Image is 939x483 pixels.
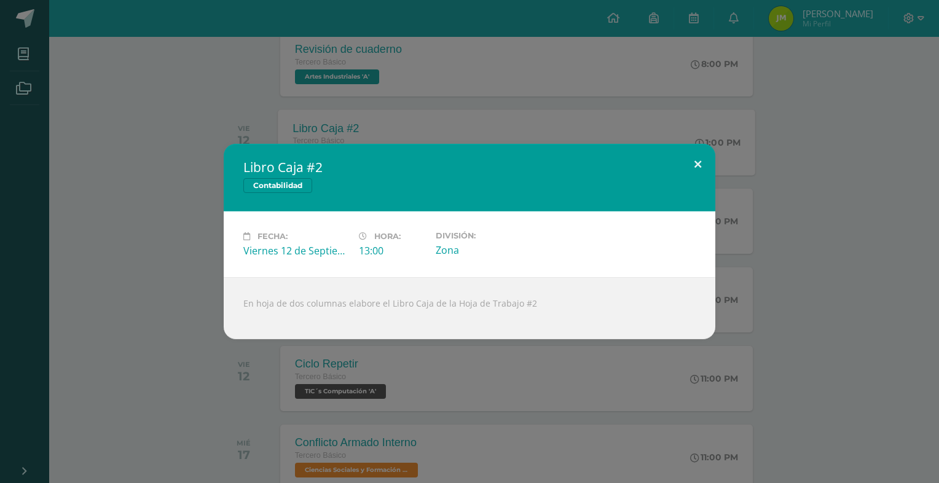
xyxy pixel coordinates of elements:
button: Close (Esc) [680,144,715,186]
h2: Libro Caja #2 [243,159,696,176]
span: Fecha: [257,232,288,241]
label: División: [436,231,541,240]
div: 13:00 [359,244,426,257]
span: Hora: [374,232,401,241]
div: Zona [436,243,541,257]
div: Viernes 12 de Septiembre [243,244,349,257]
span: Contabilidad [243,178,312,193]
div: En hoja de dos columnas elabore el Libro Caja de la Hoja de Trabajo #2 [224,277,715,339]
